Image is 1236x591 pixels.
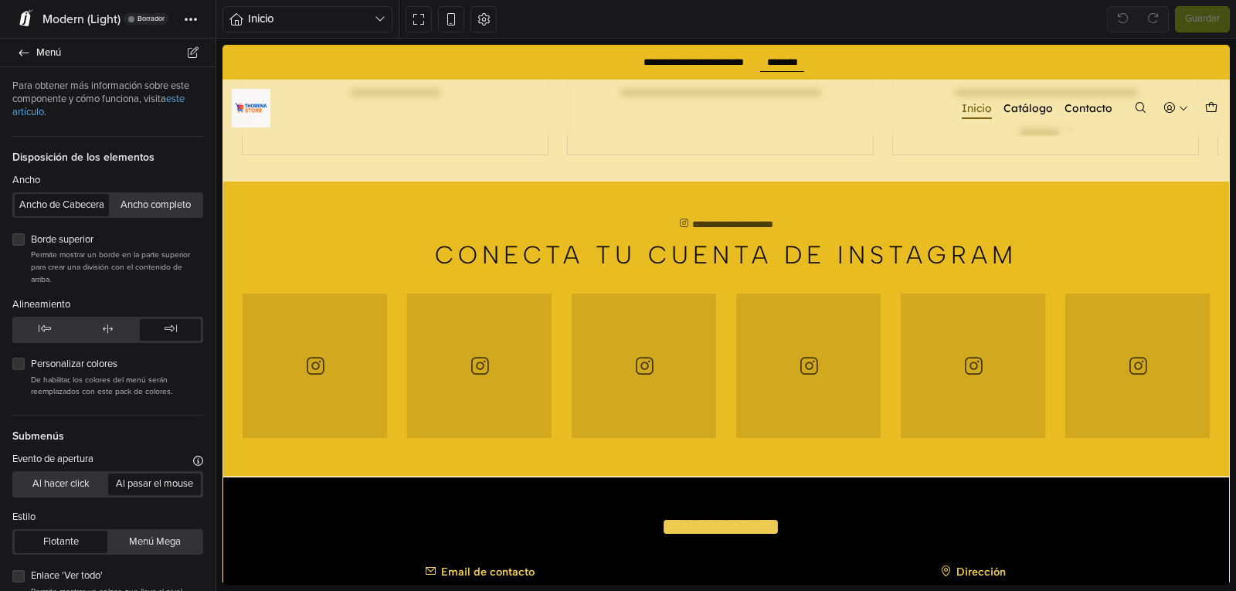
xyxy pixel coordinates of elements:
[31,233,203,248] label: Borde superior
[908,53,928,75] button: Buscar
[108,531,201,552] button: Menú Mega
[12,452,93,467] label: Evento de apertura
[1185,12,1220,27] span: Guardar
[12,93,185,118] a: este artículo
[15,474,107,495] button: Al hacer click
[36,42,197,63] span: Menú
[1175,6,1230,32] button: Guardar
[9,44,48,83] img: Thorena Store
[937,53,969,75] button: Acceso
[19,198,988,224] h3: Conecta tu cuenta de Instagram
[31,249,203,285] p: Permite mostrar un borde en la parte superior para crear una división con el contenido de arriba.
[12,510,36,525] label: Estilo
[15,194,109,216] button: Ancho de Cabecera
[31,374,203,398] p: De habilitar, los colores del menú serán reemplazados con este pack de colores.
[12,415,203,444] span: Submenús
[19,521,494,533] h6: Email de contacto
[739,53,769,74] a: Inicio
[110,194,201,216] button: Ancho completo
[31,569,203,584] label: Enlace 'Ver todo'
[15,531,107,552] button: Flotante
[513,521,988,533] h6: Dirección
[12,297,70,313] label: Alineamiento
[108,474,201,495] button: Al pasar el mouse
[12,173,40,189] label: Ancho
[248,10,375,28] span: Inicio
[31,357,203,372] label: Personalizar colores
[842,53,890,74] a: Contacto
[222,6,392,32] button: Inicio
[12,136,203,165] span: Disposición de los elementos
[12,80,203,119] p: Para obtener más información sobre este componente y cómo funciona, visita .
[138,15,165,22] span: Borrador
[781,53,830,74] a: Catálogo
[42,12,121,27] span: Modern (Light)
[980,53,998,75] button: Carro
